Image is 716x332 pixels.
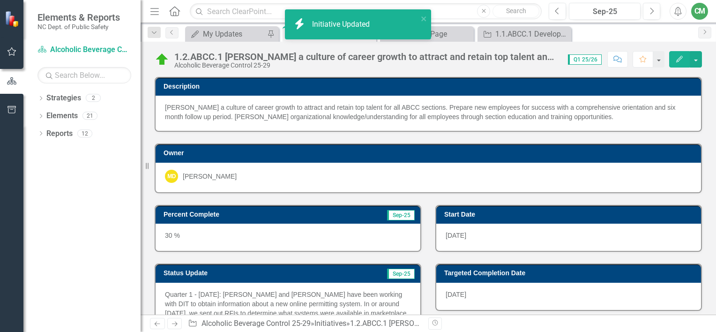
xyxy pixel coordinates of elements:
[492,5,539,18] button: Search
[165,103,692,121] div: [PERSON_NAME] a culture of career growth to attract and retain top talent for all ABCC sections. ...
[37,23,120,30] small: NC Dept. of Public Safety
[37,12,120,23] span: Elements & Reports
[201,319,311,328] a: Alcoholic Beverage Control 25-29
[568,54,602,65] span: Q1 25/26
[164,211,330,218] h3: Percent Complete
[314,319,346,328] a: Initiatives
[174,52,559,62] div: 1.2.ABCC.1 [PERSON_NAME] a culture of career growth to attract and retain top talent and make the...
[480,28,569,40] a: 1.1.ABCC.1 Develop and implement an HBCU internship program to promote and [PERSON_NAME] interest...
[187,28,265,40] a: My Updates
[46,111,78,121] a: Elements
[446,232,466,239] span: [DATE]
[156,224,420,251] div: 30 %
[165,170,178,183] div: MD
[569,3,641,20] button: Sep-25
[183,172,237,181] div: [PERSON_NAME]
[421,13,427,24] button: close
[164,150,696,157] h3: Owner
[572,6,637,17] div: Sep-25
[203,28,265,40] div: My Updates
[46,93,81,104] a: Strategies
[77,129,92,137] div: 12
[155,52,170,67] img: On Target
[444,211,696,218] h3: Start Date
[495,28,569,40] div: 1.1.ABCC.1 Develop and implement an HBCU internship program to promote and [PERSON_NAME] interest...
[190,3,542,20] input: Search ClearPoint...
[37,45,131,55] a: Alcoholic Beverage Control 25-29
[446,291,466,298] span: [DATE]
[444,270,696,277] h3: Targeted Completion Date
[398,28,471,40] div: Welcome Page
[387,210,415,220] span: Sep-25
[164,83,696,90] h3: Description
[46,128,73,139] a: Reports
[506,7,526,15] span: Search
[174,62,559,69] div: Alcoholic Beverage Control 25-29
[37,67,131,83] input: Search Below...
[82,112,97,120] div: 21
[164,270,316,277] h3: Status Update
[312,19,372,30] div: Initiative Updated
[5,11,21,27] img: ClearPoint Strategy
[691,3,708,20] button: CM
[86,94,101,102] div: 2
[387,269,415,279] span: Sep-25
[188,318,421,329] div: » »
